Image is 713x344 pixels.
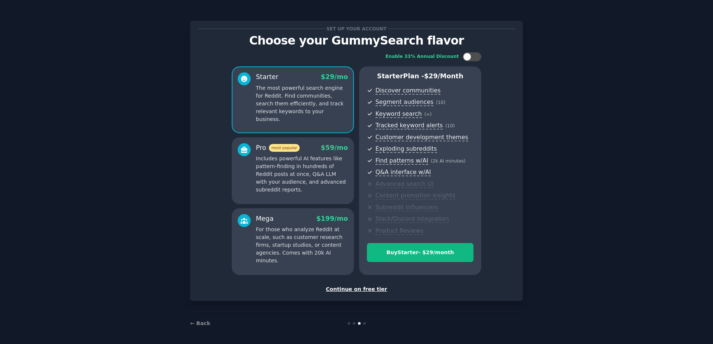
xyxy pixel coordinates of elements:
[256,84,348,123] p: The most powerful search engine for Reddit. Find communities, search them efficiently, and track ...
[375,110,422,118] span: Keyword search
[316,215,348,222] span: $ 199 /mo
[375,98,433,106] span: Segment audiences
[375,192,455,200] span: Content promotion insights
[367,72,473,81] p: Starter Plan -
[256,72,279,82] div: Starter
[198,285,515,293] div: Continue on free tier
[375,87,440,95] span: Discover communities
[424,112,432,117] span: ( ∞ )
[190,320,210,326] a: ← Back
[256,214,274,223] div: Mega
[375,168,431,176] span: Q&A interface w/AI
[256,155,348,194] p: Includes powerful AI features like pattern-finding in hundreds of Reddit posts at once, Q&A LLM w...
[198,34,515,47] p: Choose your GummySearch flavor
[321,73,348,81] span: $ 29 /mo
[375,215,449,223] span: Slack/Discord integration
[436,100,445,105] span: ( 10 )
[367,249,473,256] div: Buy Starter - $ 29 /month
[431,158,466,164] span: ( 2k AI minutes )
[375,180,433,188] span: Advanced search UI
[375,145,437,153] span: Exploding subreddits
[367,243,473,262] button: BuyStarter- $29/month
[385,53,459,60] div: Enable 33% Annual Discount
[269,144,300,152] span: most popular
[375,227,423,235] span: Product Reviews
[375,134,468,141] span: Customer development themes
[375,204,438,212] span: Subreddit influencers
[375,157,428,165] span: Find patterns w/AI
[375,122,443,130] span: Tracked keyword alerts
[321,144,348,151] span: $ 59 /mo
[445,123,455,128] span: ( 10 )
[256,226,348,265] p: For those who analyze Reddit at scale, such as customer research firms, startup studios, or conte...
[424,72,463,80] span: $ 29 /month
[325,25,388,33] span: Set up your account
[256,143,300,153] div: Pro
